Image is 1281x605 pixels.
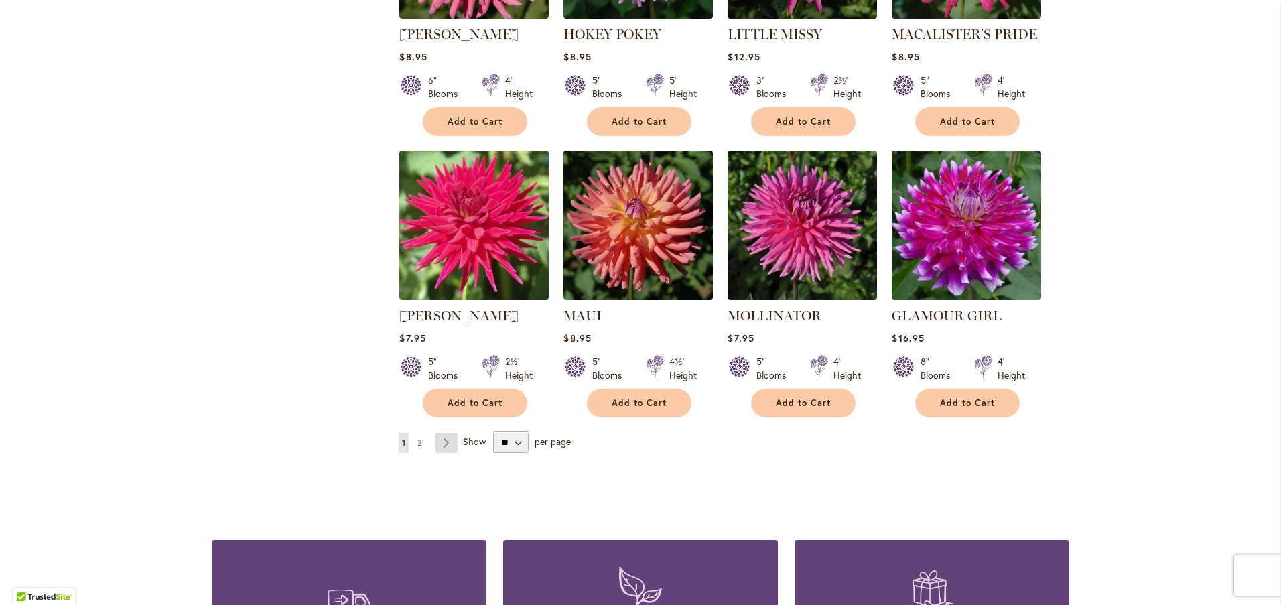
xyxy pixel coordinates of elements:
button: Add to Cart [751,389,856,417]
span: 2 [417,438,421,448]
button: Add to Cart [915,389,1020,417]
div: 4' Height [505,74,533,100]
img: MAUI [563,151,713,300]
div: 5" Blooms [921,74,958,100]
div: 4' Height [833,355,861,382]
div: 4' Height [998,355,1025,382]
button: Add to Cart [587,389,691,417]
div: 4' Height [998,74,1025,100]
button: Add to Cart [751,107,856,136]
a: MATILDA HUSTON [399,290,549,303]
div: 8" Blooms [921,355,958,382]
div: 5" Blooms [592,74,630,100]
a: LITTLE MISSY [728,9,877,21]
button: Add to Cart [915,107,1020,136]
img: GLAMOUR GIRL [892,151,1041,300]
a: MACALISTER'S PRIDE [892,26,1037,42]
a: MOLLINATOR [728,290,877,303]
a: MOLLINATOR [728,308,821,324]
span: Add to Cart [612,397,667,409]
a: MACALISTER'S PRIDE [892,9,1041,21]
div: 5" Blooms [592,355,630,382]
a: HOKEY POKEY [563,9,713,21]
div: 5" Blooms [756,355,794,382]
span: Show [463,435,486,448]
iframe: Launch Accessibility Center [10,557,48,595]
span: Add to Cart [940,397,995,409]
a: GLAMOUR GIRL [892,290,1041,303]
span: per page [535,435,571,448]
span: $12.95 [728,50,760,63]
span: Add to Cart [448,116,502,127]
span: $8.95 [399,50,427,63]
span: $7.95 [399,332,425,344]
span: Add to Cart [776,397,831,409]
a: HOKEY POKEY [563,26,661,42]
a: [PERSON_NAME] [399,26,519,42]
span: $8.95 [892,50,919,63]
span: Add to Cart [448,397,502,409]
button: Add to Cart [423,107,527,136]
a: HERBERT SMITH [399,9,549,21]
a: GLAMOUR GIRL [892,308,1002,324]
button: Add to Cart [423,389,527,417]
span: $7.95 [728,332,754,344]
span: $8.95 [563,332,591,344]
span: Add to Cart [612,116,667,127]
span: $8.95 [563,50,591,63]
button: Add to Cart [587,107,691,136]
img: MOLLINATOR [728,151,877,300]
div: 5' Height [669,74,697,100]
a: LITTLE MISSY [728,26,822,42]
div: 2½' Height [505,355,533,382]
div: 5" Blooms [428,355,466,382]
a: MAUI [563,308,602,324]
div: 6" Blooms [428,74,466,100]
span: Add to Cart [776,116,831,127]
div: 3" Blooms [756,74,794,100]
a: MAUI [563,290,713,303]
div: 4½' Height [669,355,697,382]
div: 2½' Height [833,74,861,100]
a: 2 [414,433,425,453]
span: $16.95 [892,332,924,344]
span: Add to Cart [940,116,995,127]
img: MATILDA HUSTON [399,151,549,300]
a: [PERSON_NAME] [399,308,519,324]
span: 1 [402,438,405,448]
